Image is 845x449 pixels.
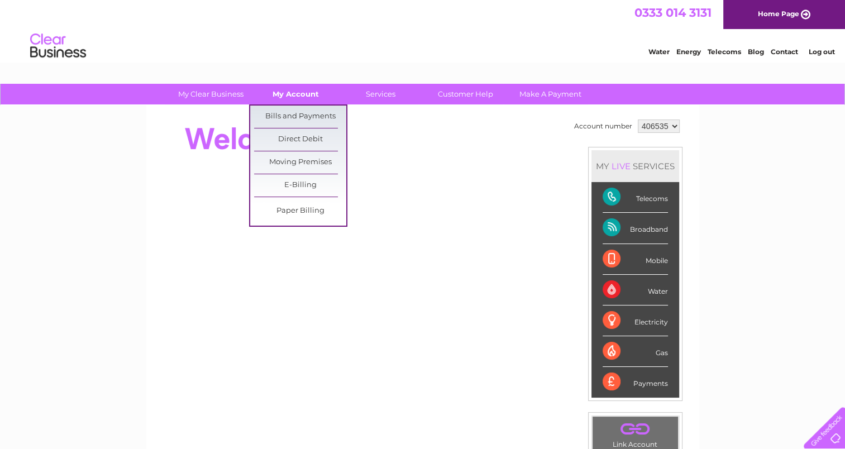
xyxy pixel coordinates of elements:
[504,84,596,104] a: Make A Payment
[676,47,701,56] a: Energy
[595,419,675,439] a: .
[603,182,668,213] div: Telecoms
[634,6,712,20] a: 0333 014 3131
[603,213,668,243] div: Broadband
[419,84,512,104] a: Customer Help
[609,161,633,171] div: LIVE
[591,150,679,182] div: MY SERVICES
[159,6,687,54] div: Clear Business is a trading name of Verastar Limited (registered in [GEOGRAPHIC_DATA] No. 3667643...
[335,84,427,104] a: Services
[708,47,741,56] a: Telecoms
[748,47,764,56] a: Blog
[571,117,635,136] td: Account number
[808,47,834,56] a: Log out
[165,84,257,104] a: My Clear Business
[254,106,346,128] a: Bills and Payments
[603,367,668,397] div: Payments
[250,84,342,104] a: My Account
[771,47,798,56] a: Contact
[254,128,346,151] a: Direct Debit
[254,174,346,197] a: E-Billing
[648,47,670,56] a: Water
[30,29,87,63] img: logo.png
[254,200,346,222] a: Paper Billing
[603,336,668,367] div: Gas
[603,305,668,336] div: Electricity
[603,244,668,275] div: Mobile
[603,275,668,305] div: Water
[254,151,346,174] a: Moving Premises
